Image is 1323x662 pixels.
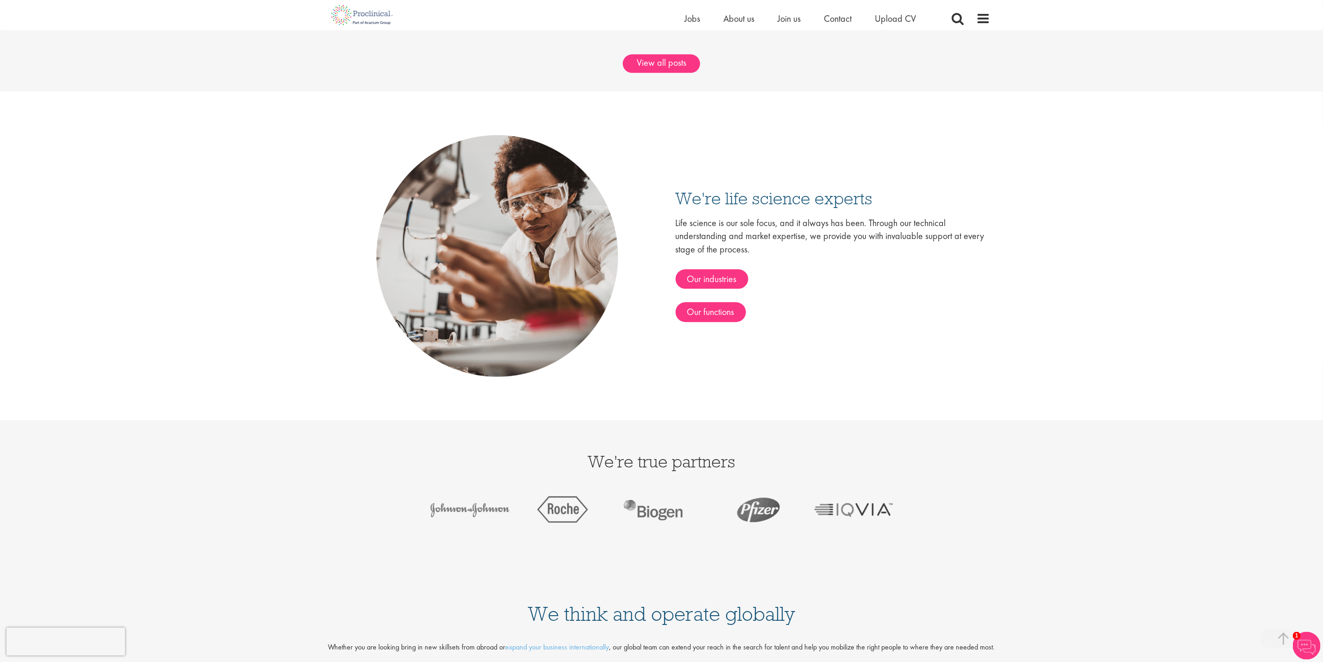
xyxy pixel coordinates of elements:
[676,269,748,289] a: Our industries
[875,13,916,25] a: Upload CV
[521,488,605,531] img: img
[824,13,852,25] a: Contact
[623,54,700,73] a: View all posts
[685,13,701,25] a: Jobs
[6,628,125,656] iframe: reCAPTCHA
[505,642,609,652] a: expand your business internationally
[811,488,896,531] img: img
[724,13,755,25] a: About us
[718,488,802,531] img: img
[333,91,662,420] img: Life science recruitment
[223,642,1100,653] p: Whether you are looking bring in new skillsets from abroad or , our global team can extend your r...
[778,13,801,25] a: Join us
[1293,632,1301,640] span: 1
[676,189,991,207] h3: We're life science experts
[333,453,991,470] h3: We're true partners
[1293,632,1321,660] img: Chatbot
[614,488,699,531] img: img
[427,488,512,531] img: img
[676,302,746,322] a: Our functions
[676,216,991,322] div: Life science is our sole focus, and it always has been. Through our technical understanding and m...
